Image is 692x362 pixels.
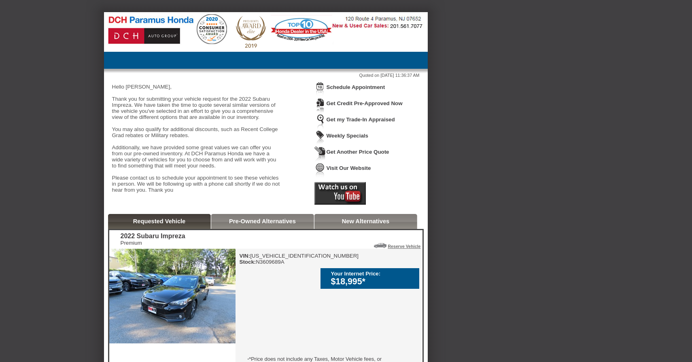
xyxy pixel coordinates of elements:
[327,100,403,106] a: Get Credit Pre-Approved Now
[327,165,371,171] a: Visit Our Website
[314,98,326,113] img: Icon_CreditApproval.png
[121,240,185,246] div: Premium
[327,116,395,123] a: Get my Trade-In Appraised
[374,243,386,248] img: Icon_ReserveVehicleCar.png
[327,133,368,139] a: Weekly Specials
[109,249,236,343] img: 2022 Subaru Impreza
[314,182,366,205] img: Icon_Youtube2.png
[314,146,326,161] img: Icon_GetQuote.png
[314,163,326,178] img: Icon_VisitWebsite.png
[314,82,326,97] img: Icon_ScheduleAppointment.png
[314,114,326,129] img: Icon_TradeInAppraisal.png
[240,253,359,265] div: [US_VEHICLE_IDENTIFICATION_NUMBER] N3609689A
[240,253,250,259] b: VIN:
[331,277,415,287] div: $18,995*
[229,218,296,224] a: Pre-Owned Alternatives
[133,218,186,224] a: Requested Vehicle
[121,233,185,240] div: 2022 Subaru Impreza
[331,271,415,277] div: Your Internet Price:
[327,84,385,90] a: Schedule Appointment
[112,78,282,199] div: Hello [PERSON_NAME], Thank you for submitting your vehicle request for the 2022 Subaru Impreza. W...
[342,218,390,224] a: New Alternatives
[314,130,326,145] img: Icon_WeeklySpecials.png
[327,149,389,155] a: Get Another Price Quote
[240,259,256,265] b: Stock:
[388,244,420,249] a: Reserve Vehicle
[112,73,420,78] div: Quoted on [DATE] 11:36:37 AM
